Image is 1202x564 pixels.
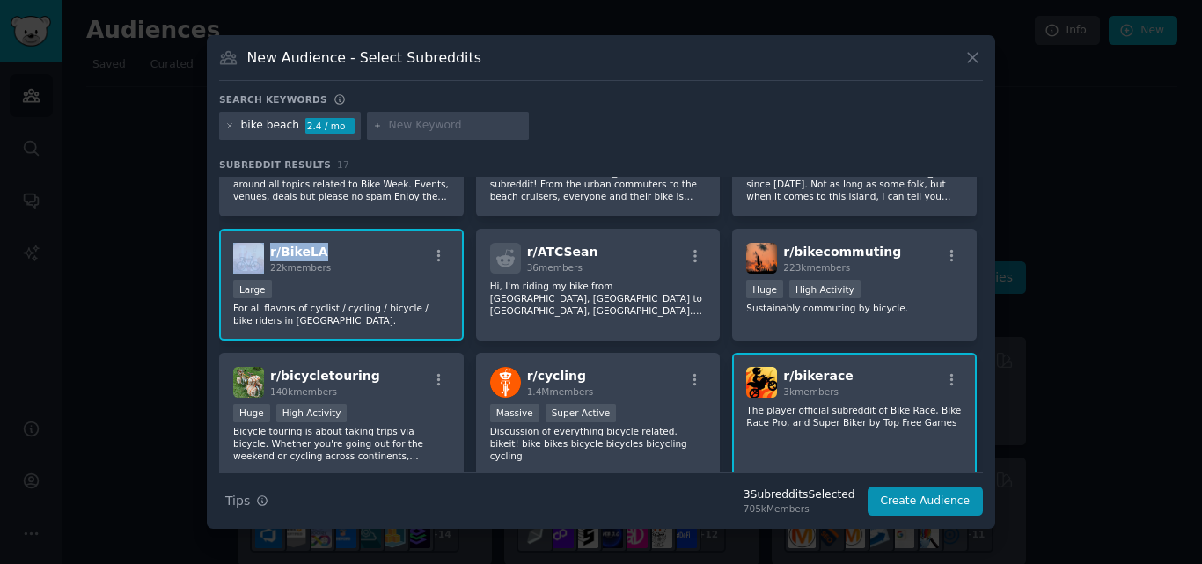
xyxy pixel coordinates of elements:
p: Discussion of everything bicycle related. bikeit! bike bikes bicycle bicycles bicycling cycling [490,425,707,462]
h3: Search keywords [219,93,327,106]
div: 2.4 / mo [305,118,355,134]
img: bikecommuting [746,243,777,274]
div: bike beach [241,118,300,134]
span: r/ BikeLA [270,245,328,259]
span: Subreddit Results [219,158,331,171]
div: Huge [233,404,270,422]
div: Large [233,280,272,298]
span: 140k members [270,386,337,397]
p: For all flavors of cyclist / cycling / bicycle / bike riders in [GEOGRAPHIC_DATA]. [233,302,450,326]
div: Huge [746,280,783,298]
span: 1.4M members [527,386,594,397]
span: r/ bicycletouring [270,369,380,383]
h3: New Audience - Select Subreddits [247,48,481,67]
span: r/ bikecommuting [783,245,901,259]
span: 36 members [527,262,583,273]
div: 705k Members [744,502,855,515]
div: High Activity [789,280,861,298]
button: Create Audience [868,487,984,516]
span: r/ ATCSean [527,245,598,259]
span: 22k members [270,262,331,273]
p: I've been vacationing on [GEOGRAPHIC_DATA] since [DATE]. Not as long as some folk, but when it co... [746,165,963,202]
p: The player official subreddit of Bike Race, Bike Race Pro, and Super Biker by Top Free Games [746,404,963,428]
p: Hi, I'm riding my bike from [GEOGRAPHIC_DATA], [GEOGRAPHIC_DATA] to [GEOGRAPHIC_DATA], [GEOGRAPHI... [490,280,707,317]
p: Welcome to [GEOGRAPHIC_DATA]'s bike subreddit! From the urban commuters to the beach cruisers, ev... [490,165,707,202]
div: High Activity [276,404,348,422]
div: Super Active [546,404,617,422]
img: cycling [490,367,521,398]
img: BikeLA [233,243,264,274]
span: r/ bikerace [783,369,853,383]
input: New Keyword [389,118,523,134]
span: 223k members [783,262,850,273]
p: Bicycle touring is about taking trips via bicycle. Whether you're going out for the weekend or cy... [233,425,450,462]
div: 3 Subreddit s Selected [744,487,855,503]
span: 17 [337,159,349,170]
span: Tips [225,492,250,510]
button: Tips [219,486,275,516]
p: Sustainably commuting by bicycle. [746,302,963,314]
span: r/ cycling [527,369,586,383]
p: /r/bikeweek is a community for discussion around all topics related to Bike Week. Events, venues,... [233,165,450,202]
img: bikerace [746,367,777,398]
span: 3k members [783,386,839,397]
div: Massive [490,404,539,422]
img: bicycletouring [233,367,264,398]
